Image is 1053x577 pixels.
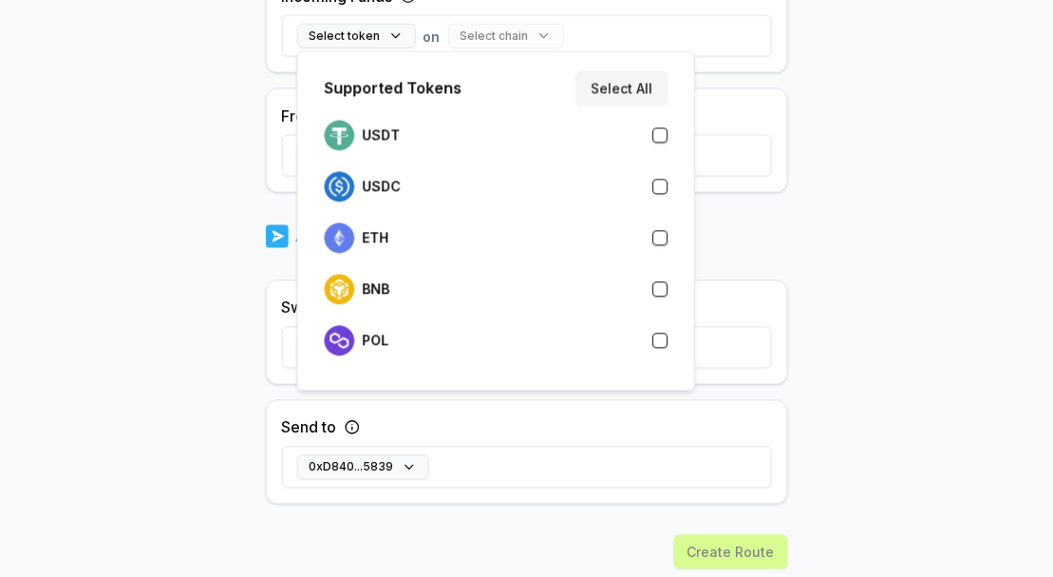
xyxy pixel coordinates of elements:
[325,325,355,356] img: logo
[325,274,355,304] img: logo
[363,281,390,297] p: BNB
[266,223,289,250] img: logo
[363,179,402,194] p: USDC
[423,27,441,47] span: on
[282,105,319,127] label: From
[325,222,355,253] img: logo
[297,50,696,391] div: Select token
[282,297,340,319] label: Swap to
[282,416,337,439] label: Send to
[576,70,668,105] button: Select All
[363,127,401,143] p: USDT
[325,76,462,99] p: Supported Tokens
[297,455,429,480] button: 0xD840...5839
[363,333,389,348] p: POL
[325,171,355,202] img: logo
[296,223,349,250] p: Action
[297,24,416,48] button: Select token
[325,120,355,150] img: logo
[363,230,389,245] p: ETH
